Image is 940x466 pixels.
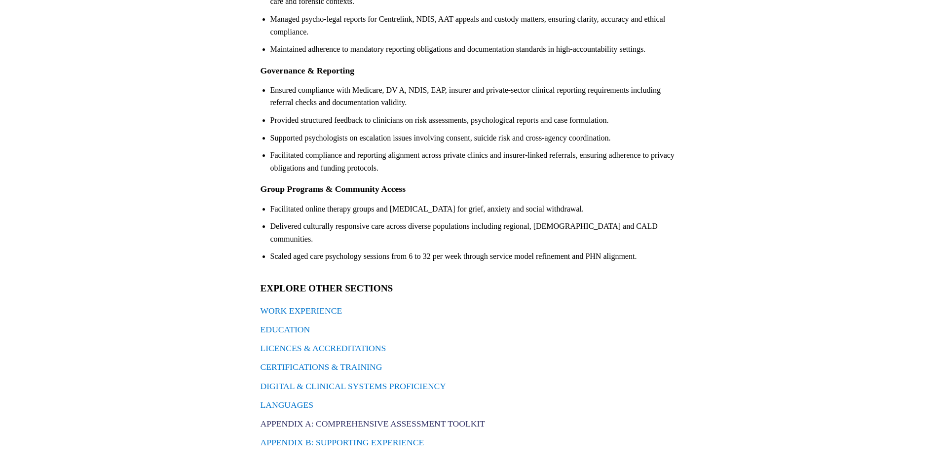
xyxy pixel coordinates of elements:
h3: Governance & Reporting [261,66,680,76]
li: Provided structured feedback to clinicians on risk assessments, psychological reports and case fo... [270,114,680,127]
li: Delivered culturally responsive care across diverse populations including regional, [DEMOGRAPHIC_... [270,220,680,245]
li: Facilitated online therapy groups and [MEDICAL_DATA] for grief, anxiety and social withdrawal. [270,203,680,215]
li: Managed psycho-legal reports for Centrelink, NDIS, AAT appeals and custody matters, ensuring clar... [270,13,680,38]
h2: EXPLORE OTHER SECTIONS [261,283,680,294]
li: Supported psychologists on escalation issues involving consent, suicide risk and cross-agency coo... [270,132,680,144]
li: Ensured compliance with Medicare, DV A, NDIS, EAP, insurer and private-sector clinical reporting ... [270,84,680,109]
a: APPENDIX B: SUPPORTING EXPERIENCE [261,437,424,447]
a: DIGITAL & CLINICAL SYSTEMS PROFICIENCY [261,381,447,391]
a: CERTIFICATIONS & TRAINING [261,362,382,372]
a: APPENDIX A: COMPREHENSIVE ASSESSMENT TOOLKIT [261,419,486,429]
a: WORK EXPERIENCE [261,306,342,316]
li: Facilitated compliance and reporting alignment across private clinics and insurer-linked referral... [270,149,680,174]
li: Maintained adherence to mandatory reporting obligations and documentation standards in high-accou... [270,43,680,56]
li: Scaled aged care psychology sessions from 6 to 32 per week through service model refinement and P... [270,250,680,263]
a: LICENCES & ACCREDITATIONS [261,343,386,353]
h3: Group Programs & Community Access [261,184,680,194]
a: EDUCATION [261,324,310,334]
a: LANGUAGES [261,400,314,410]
